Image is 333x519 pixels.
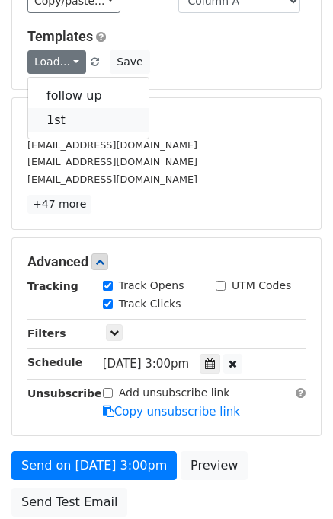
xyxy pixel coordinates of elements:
[27,28,93,44] a: Templates
[103,357,189,371] span: [DATE] 3:00pm
[103,405,240,419] a: Copy unsubscribe link
[257,446,333,519] iframe: Chat Widget
[27,139,197,151] small: [EMAIL_ADDRESS][DOMAIN_NAME]
[27,327,66,339] strong: Filters
[11,451,177,480] a: Send on [DATE] 3:00pm
[27,174,197,185] small: [EMAIL_ADDRESS][DOMAIN_NAME]
[119,296,181,312] label: Track Clicks
[27,356,82,368] strong: Schedule
[27,280,78,292] strong: Tracking
[27,50,86,74] a: Load...
[27,253,306,270] h5: Advanced
[11,488,127,517] a: Send Test Email
[181,451,248,480] a: Preview
[110,50,149,74] button: Save
[28,84,149,108] a: follow up
[119,278,184,294] label: Track Opens
[27,387,102,400] strong: Unsubscribe
[27,156,197,167] small: [EMAIL_ADDRESS][DOMAIN_NAME]
[27,195,91,214] a: +47 more
[28,108,149,132] a: 1st
[27,113,306,130] h5: 50 Recipients
[119,385,230,401] label: Add unsubscribe link
[232,278,291,294] label: UTM Codes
